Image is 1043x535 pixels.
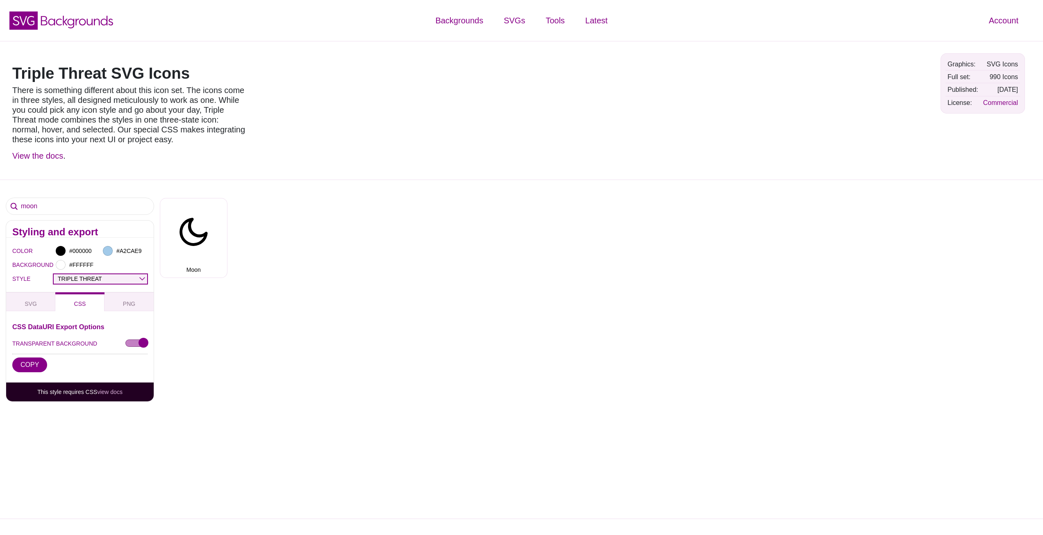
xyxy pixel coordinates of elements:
p: There is something different about this icon set. The icons come in three styles, all designed me... [12,85,246,144]
a: view docs [97,389,122,395]
a: Tools [535,8,575,33]
td: License: [945,97,980,109]
h2: Styling and export [12,229,148,235]
button: SVG [6,292,55,311]
button: PNG [105,292,154,311]
input: Search Icons [6,198,154,214]
a: Backgrounds [425,8,493,33]
label: BACKGROUND [12,260,23,270]
td: [DATE] [981,84,1020,96]
a: SVGs [493,8,535,33]
a: Account [979,8,1029,33]
button: COPY [12,357,47,372]
td: SVG Icons [981,58,1020,70]
button: Moon [160,198,227,278]
a: Latest [575,8,618,33]
h1: Triple Threat SVG Icons [12,66,246,81]
span: SVG [25,301,37,307]
td: Full set: [945,71,980,83]
td: Published: [945,84,980,96]
label: STYLE [12,273,23,284]
label: COLOR [12,246,23,256]
label: TRANSPARENT BACKGROUND [12,338,97,349]
a: Commercial [983,99,1018,106]
p: This style requires CSS [12,389,148,395]
span: PNG [123,301,135,307]
td: 990 Icons [981,71,1020,83]
a: View the docs [12,151,63,160]
h3: CSS DataURI Export Options [12,323,148,330]
p: . [12,151,246,161]
td: Graphics: [945,58,980,70]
